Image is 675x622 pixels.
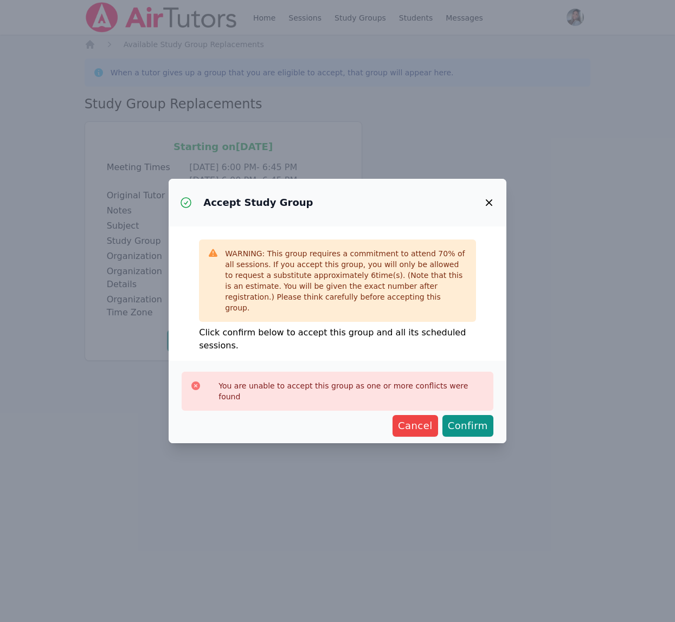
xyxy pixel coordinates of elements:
span: Cancel [398,418,433,433]
h3: Accept Study Group [203,196,313,209]
button: Confirm [442,415,493,437]
p: You are unable to accept this group as one or more conflicts were found [218,380,485,402]
span: Confirm [448,418,488,433]
button: Cancel [393,415,438,437]
div: WARNING: This group requires a commitment to attend 70 % of all sessions. If you accept this grou... [225,248,467,313]
p: Click confirm below to accept this group and all its scheduled sessions. [199,326,476,352]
